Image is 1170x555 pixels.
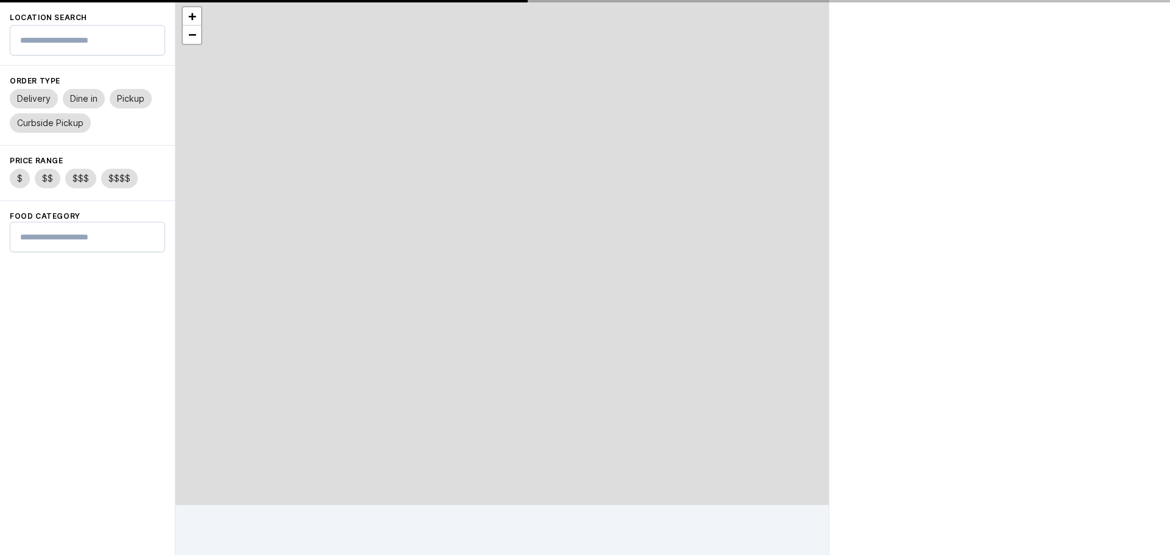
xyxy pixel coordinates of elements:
span: $$$ [73,171,89,186]
span: Curbside Pickup [17,116,83,130]
span: + [188,9,196,24]
div: Food Category [10,211,165,222]
span: $ [17,171,23,186]
span: $$ [42,171,53,186]
span: − [188,27,196,42]
mat-chip-listbox: Price Range [10,166,165,191]
span: Pickup [117,91,144,106]
mat-chip-listbox: Fulfillment [10,87,165,135]
span: $$$$ [108,171,130,186]
a: Zoom out [183,26,201,44]
a: Zoom in [183,7,201,26]
div: Price Range [10,155,165,166]
span: Delivery [17,91,51,106]
span: Dine in [70,91,97,106]
div: Order Type [10,76,165,87]
div: Location Search [10,12,87,23]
